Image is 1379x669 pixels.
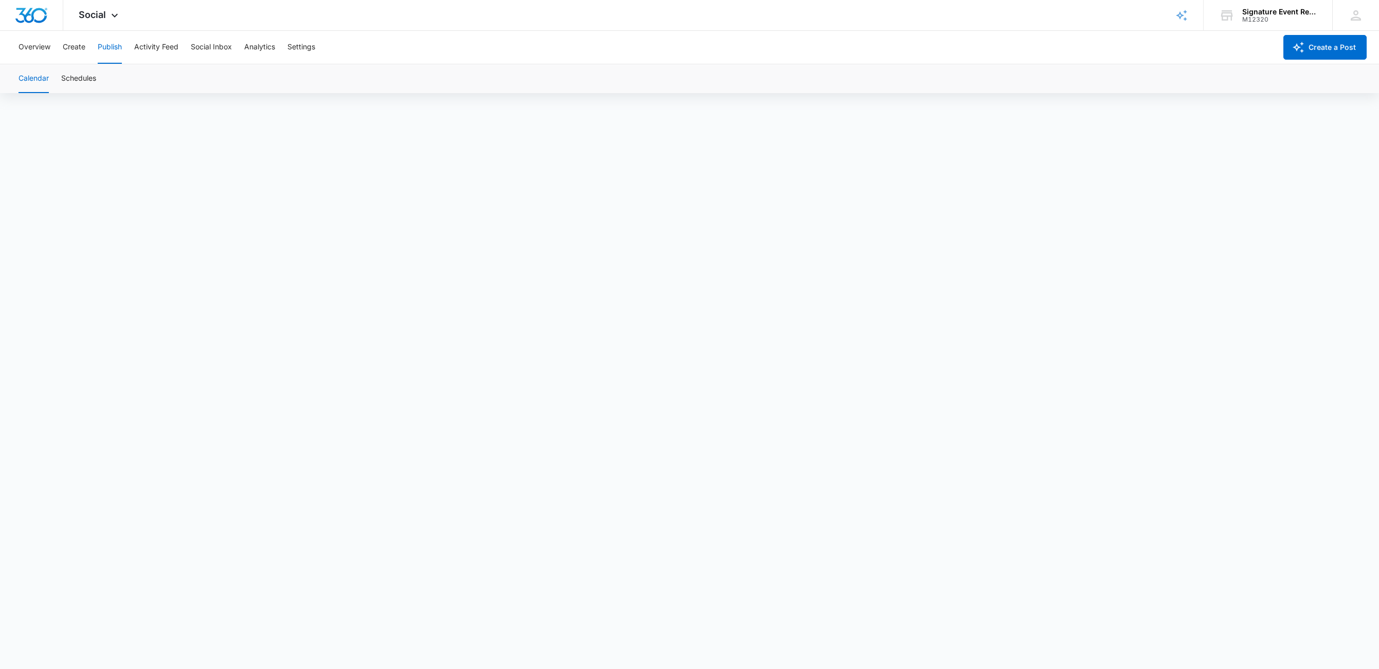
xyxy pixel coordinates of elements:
[191,31,232,64] button: Social Inbox
[134,31,178,64] button: Activity Feed
[1242,8,1317,16] div: account name
[63,31,85,64] button: Create
[79,9,106,20] span: Social
[61,64,96,93] button: Schedules
[19,31,50,64] button: Overview
[1242,16,1317,23] div: account id
[287,31,315,64] button: Settings
[19,64,49,93] button: Calendar
[244,31,275,64] button: Analytics
[1283,35,1367,60] button: Create a Post
[98,31,122,64] button: Publish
